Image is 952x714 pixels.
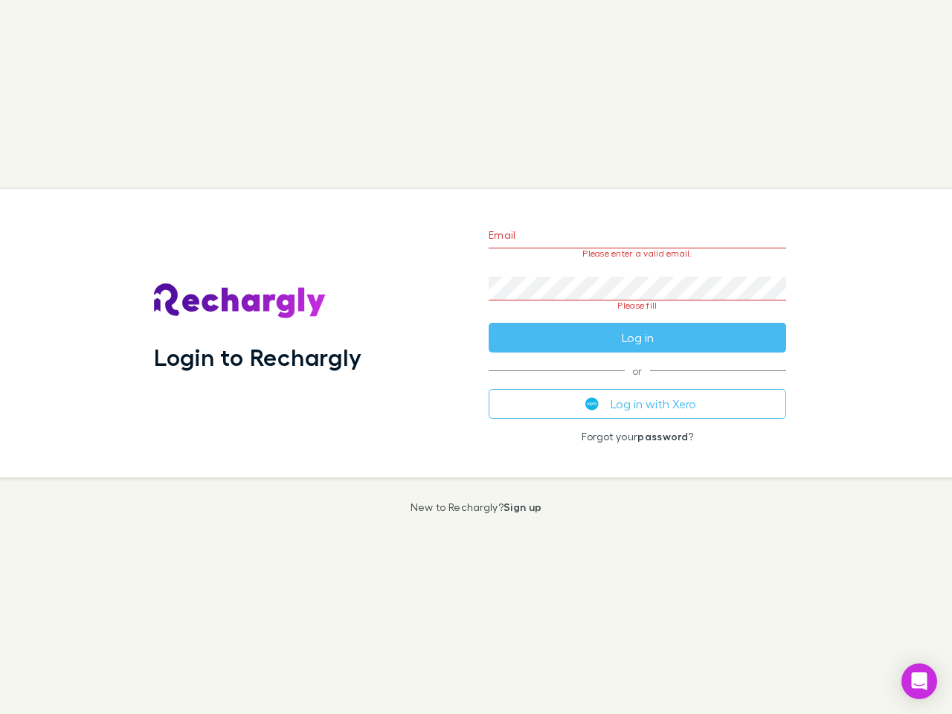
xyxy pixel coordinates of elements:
a: Sign up [504,501,541,513]
button: Log in with Xero [489,389,786,419]
a: password [637,430,688,443]
button: Log in [489,323,786,353]
p: New to Rechargly? [411,501,542,513]
img: Rechargly's Logo [154,283,327,319]
h1: Login to Rechargly [154,343,361,371]
p: Please fill [489,300,786,311]
span: or [489,370,786,371]
p: Forgot your ? [489,431,786,443]
div: Open Intercom Messenger [901,663,937,699]
p: Please enter a valid email. [489,248,786,259]
img: Xero's logo [585,397,599,411]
